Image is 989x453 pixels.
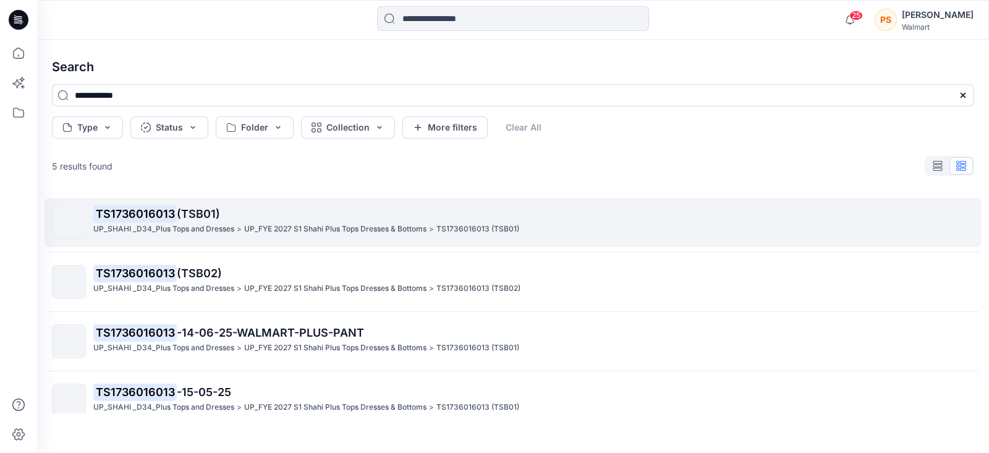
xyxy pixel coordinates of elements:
button: Status [130,116,208,139]
a: TS1736016013-15-05-25UP_SHAHI _D34_Plus Tops and Dresses>UP_FYE 2027 S1 Shahi Plus Tops Dresses &... [45,376,982,425]
p: > [237,342,242,355]
mark: TS1736016013 [93,324,177,341]
span: (TSB01) [177,207,220,220]
p: > [237,401,242,414]
a: TS1736016013-14-06-25-WALMART-PLUS-PANTUP_SHAHI _D34_Plus Tops and Dresses>UP_FYE 2027 S1 Shahi P... [45,317,982,366]
p: UP_FYE 2027 S1 Shahi Plus Tops Dresses & Bottoms [244,401,427,414]
button: Type [52,116,123,139]
p: TS1736016013 (TSB02) [436,282,520,295]
button: Folder [216,116,294,139]
mark: TS1736016013 [93,383,177,400]
p: UP_SHAHI _D34_Plus Tops and Dresses [93,223,234,236]
p: UP_SHAHI _D34_Plus Tops and Dresses [93,342,234,355]
p: UP_FYE 2027 S1 Shahi Plus Tops Dresses & Bottoms [244,223,427,236]
span: 25 [849,11,863,20]
a: TS1736016013(TSB02)UP_SHAHI _D34_Plus Tops and Dresses>UP_FYE 2027 S1 Shahi Plus Tops Dresses & B... [45,257,982,306]
p: UP_SHAHI _D34_Plus Tops and Dresses [93,401,234,414]
p: > [429,282,434,295]
a: TS1736016013(TSB01)UP_SHAHI _D34_Plus Tops and Dresses>UP_FYE 2027 S1 Shahi Plus Tops Dresses & B... [45,198,982,247]
p: > [237,223,242,236]
mark: TS1736016013 [93,264,177,282]
button: More filters [402,116,488,139]
p: UP_FYE 2027 S1 Shahi Plus Tops Dresses & Bottoms [244,342,427,355]
p: 5 results found [52,160,112,173]
span: (TSB02) [177,267,222,280]
span: -14-06-25-WALMART-PLUS-PANT [177,326,364,339]
div: [PERSON_NAME] [902,7,974,22]
p: > [429,401,434,414]
mark: TS1736016013 [93,205,177,222]
p: TS1736016013 (TSB01) [436,223,519,236]
p: > [429,342,434,355]
p: TS1736016013 (TSB01) [436,401,519,414]
button: Collection [301,116,395,139]
div: PS [875,9,897,31]
div: Walmart [902,22,974,32]
h4: Search [42,50,984,84]
p: UP_FYE 2027 S1 Shahi Plus Tops Dresses & Bottoms [244,282,427,295]
p: > [237,282,242,295]
span: -15-05-25 [177,386,231,399]
p: > [429,223,434,236]
p: UP_SHAHI _D34_Plus Tops and Dresses [93,282,234,295]
p: TS1736016013 (TSB01) [436,342,519,355]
